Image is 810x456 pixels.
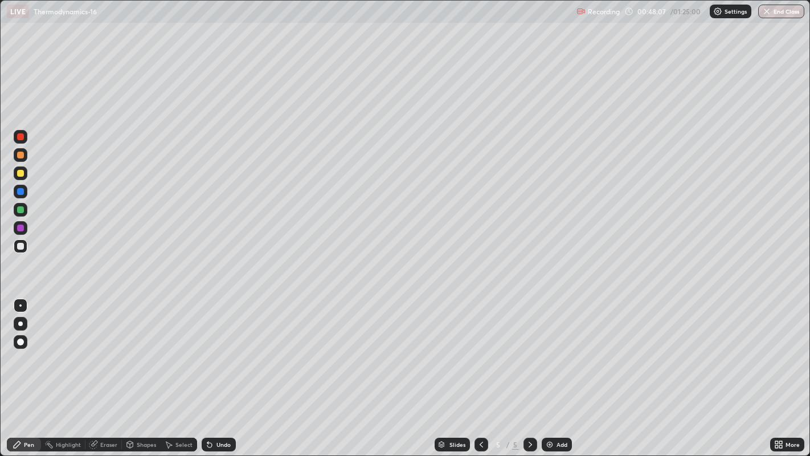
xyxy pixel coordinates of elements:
[512,439,519,450] div: 5
[713,7,722,16] img: class-settings-icons
[10,7,26,16] p: LIVE
[175,442,193,447] div: Select
[725,9,747,14] p: Settings
[56,442,81,447] div: Highlight
[545,440,554,449] img: add-slide-button
[24,442,34,447] div: Pen
[137,442,156,447] div: Shapes
[557,442,567,447] div: Add
[216,442,231,447] div: Undo
[34,7,97,16] p: Thermodynamics-16
[786,442,800,447] div: More
[100,442,117,447] div: Eraser
[758,5,804,18] button: End Class
[576,7,586,16] img: recording.375f2c34.svg
[449,442,465,447] div: Slides
[493,441,504,448] div: 5
[506,441,510,448] div: /
[762,7,771,16] img: end-class-cross
[588,7,620,16] p: Recording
